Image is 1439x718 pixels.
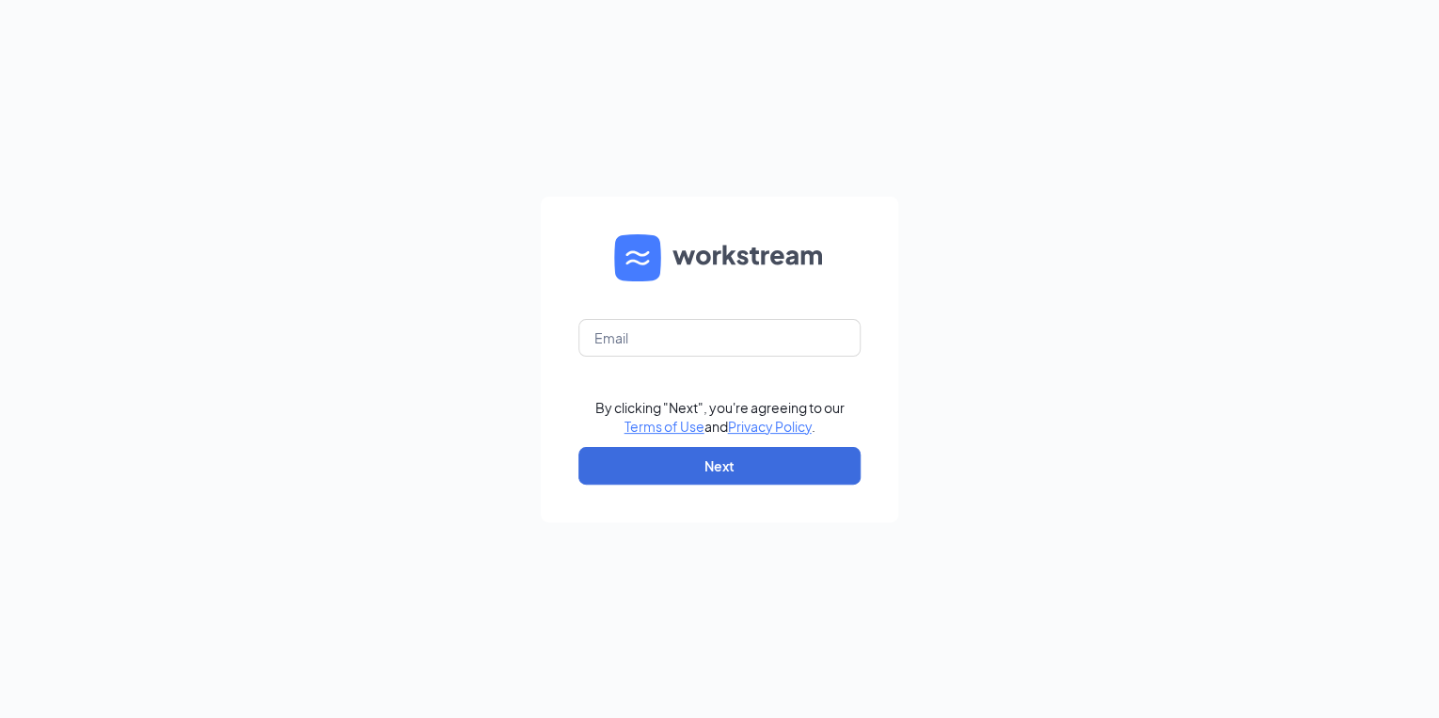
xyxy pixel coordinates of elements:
input: Email [578,319,861,357]
a: Privacy Policy [728,418,812,435]
a: Terms of Use [625,418,704,435]
img: WS logo and Workstream text [614,234,825,281]
button: Next [578,447,861,485]
div: By clicking "Next", you're agreeing to our and . [595,398,845,436]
